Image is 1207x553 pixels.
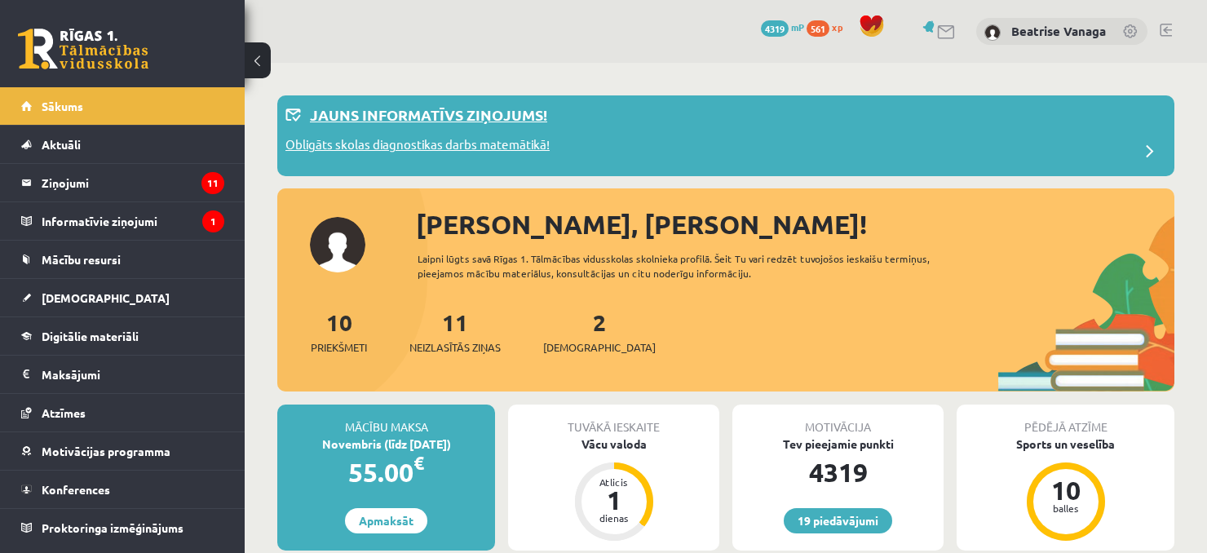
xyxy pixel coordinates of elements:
a: 4319 mP [761,20,804,33]
span: [DEMOGRAPHIC_DATA] [42,290,170,305]
a: 11Neizlasītās ziņas [409,307,501,356]
span: xp [832,20,842,33]
i: 11 [201,172,224,194]
span: 561 [807,20,829,37]
div: Mācību maksa [277,405,495,436]
a: Atzīmes [21,394,224,431]
a: Mācību resursi [21,241,224,278]
a: Sports un veselība 10 balles [957,436,1174,543]
a: Sākums [21,87,224,125]
a: 10Priekšmeti [311,307,367,356]
a: 2[DEMOGRAPHIC_DATA] [543,307,656,356]
p: Obligāts skolas diagnostikas darbs matemātikā! [285,135,550,158]
a: Aktuāli [21,126,224,163]
span: Neizlasītās ziņas [409,339,501,356]
a: Beatrise Vanaga [1011,23,1106,39]
legend: Ziņojumi [42,164,224,201]
a: Ziņojumi11 [21,164,224,201]
a: Apmaksāt [345,508,427,533]
div: dienas [590,513,639,523]
p: Jauns informatīvs ziņojums! [310,104,547,126]
span: Aktuāli [42,137,81,152]
div: 55.00 [277,453,495,492]
span: [DEMOGRAPHIC_DATA] [543,339,656,356]
div: 10 [1041,477,1090,503]
a: Motivācijas programma [21,432,224,470]
a: [DEMOGRAPHIC_DATA] [21,279,224,316]
span: 4319 [761,20,789,37]
div: Tev pieejamie punkti [732,436,944,453]
span: Motivācijas programma [42,444,170,458]
div: Sports un veselība [957,436,1174,453]
a: Rīgas 1. Tālmācības vidusskola [18,29,148,69]
span: Mācību resursi [42,252,121,267]
legend: Maksājumi [42,356,224,393]
div: balles [1041,503,1090,513]
span: Digitālie materiāli [42,329,139,343]
div: Tuvākā ieskaite [508,405,719,436]
span: Priekšmeti [311,339,367,356]
div: Atlicis [590,477,639,487]
a: 561 xp [807,20,851,33]
div: 4319 [732,453,944,492]
a: Maksājumi [21,356,224,393]
a: 19 piedāvājumi [784,508,892,533]
legend: Informatīvie ziņojumi [42,202,224,240]
span: € [413,451,424,475]
img: Beatrise Vanaga [984,24,1001,41]
span: Sākums [42,99,83,113]
a: Vācu valoda Atlicis 1 dienas [508,436,719,543]
div: Pēdējā atzīme [957,405,1174,436]
span: Atzīmes [42,405,86,420]
span: mP [791,20,804,33]
i: 1 [202,210,224,232]
div: 1 [590,487,639,513]
a: Konferences [21,471,224,508]
div: [PERSON_NAME], [PERSON_NAME]! [416,205,1174,244]
a: Proktoringa izmēģinājums [21,509,224,546]
a: Jauns informatīvs ziņojums! Obligāts skolas diagnostikas darbs matemātikā! [285,104,1166,168]
a: Informatīvie ziņojumi1 [21,202,224,240]
span: Konferences [42,482,110,497]
div: Vācu valoda [508,436,719,453]
a: Digitālie materiāli [21,317,224,355]
span: Proktoringa izmēģinājums [42,520,183,535]
div: Laipni lūgts savā Rīgas 1. Tālmācības vidusskolas skolnieka profilā. Šeit Tu vari redzēt tuvojošo... [418,251,956,281]
div: Motivācija [732,405,944,436]
div: Novembris (līdz [DATE]) [277,436,495,453]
